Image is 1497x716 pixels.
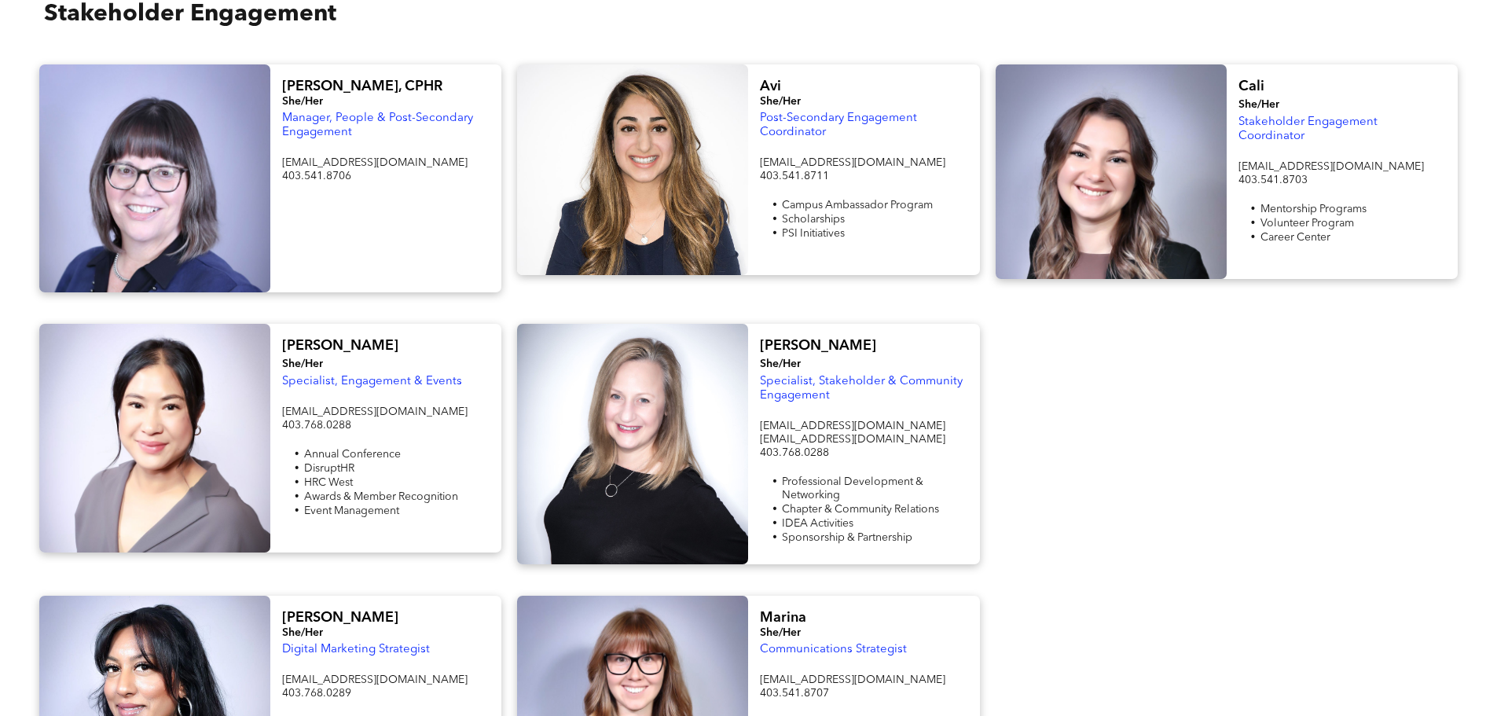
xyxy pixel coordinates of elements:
span: Stakeholder Engagement Coordinator [1238,116,1378,142]
span: [EMAIL_ADDRESS][DOMAIN_NAME] [760,420,945,431]
span: She/Her [282,627,323,638]
span: [EMAIL_ADDRESS][DOMAIN_NAME] [760,674,945,685]
span: Digital Marketing Strategist [282,644,430,655]
span: Scholarships [782,214,845,225]
span: Awards & Member Recognition [304,491,458,502]
span: 403.541.8711 [760,171,829,182]
span: [EMAIL_ADDRESS][DOMAIN_NAME] [760,434,945,445]
span: Chapter & Community Relations [782,504,939,515]
span: 403.541.8706 [282,171,351,182]
span: Specialist, Stakeholder & Community Engagement [760,376,963,402]
span: Volunteer Program [1260,218,1354,229]
span: [EMAIL_ADDRESS][DOMAIN_NAME] [1238,161,1424,172]
span: Marina [760,611,806,625]
span: Career Center [1260,232,1330,243]
span: 403.768.0288 [282,420,351,431]
span: Communications Strategist [760,644,907,655]
span: IDEA Activities [782,518,853,529]
span: Stakeholder Engagement [44,2,336,26]
span: DisruptHR [304,463,354,474]
span: [EMAIL_ADDRESS][DOMAIN_NAME] [282,406,468,417]
span: Mentorship Programs [1260,204,1367,215]
span: [PERSON_NAME], CPHR [282,79,442,94]
span: Sponsorship & Partnership [782,532,912,543]
span: [PERSON_NAME] [282,611,398,625]
span: She/Her [282,96,323,107]
span: She/Her [282,358,323,369]
span: 403.541.8707 [760,688,829,699]
span: She/Her [760,96,801,107]
span: Cali [1238,79,1264,94]
span: Avi [760,79,781,94]
span: She/Her [1238,99,1279,110]
span: 403.541.8703 [1238,174,1308,185]
span: She/Her [760,627,801,638]
span: HRC West [304,477,353,488]
span: Professional Development & Networking [782,476,923,501]
span: [EMAIL_ADDRESS][DOMAIN_NAME] [282,157,468,168]
span: [EMAIL_ADDRESS][DOMAIN_NAME] [760,157,945,168]
span: [PERSON_NAME] [282,339,398,353]
span: Campus Ambassador Program [782,200,933,211]
span: Manager, People & Post-Secondary Engagement [282,112,473,138]
span: She/Her [760,358,801,369]
span: Event Management [304,505,399,516]
span: PSI Initiatives [782,228,845,239]
span: Post-Secondary Engagement Coordinator [760,112,917,138]
span: Annual Conference [304,449,401,460]
span: Specialist, Engagement & Events [282,376,462,387]
span: 403.768.0288 [760,447,829,458]
span: [PERSON_NAME] [760,339,876,353]
span: [EMAIL_ADDRESS][DOMAIN_NAME] 403.768.0289 [282,674,468,699]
